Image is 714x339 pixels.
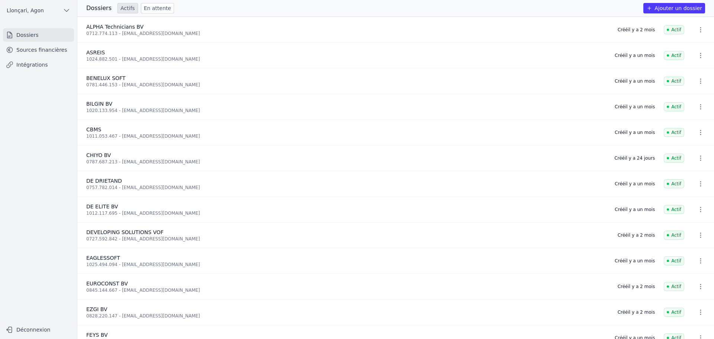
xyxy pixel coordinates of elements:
span: Actif [664,154,684,163]
span: DEVELOPING SOLUTIONS VOF [86,229,164,235]
span: EAGLESSOFT [86,255,120,261]
div: Créé il y a un mois [615,181,655,187]
div: 0781.446.153 - [EMAIL_ADDRESS][DOMAIN_NAME] [86,82,606,88]
span: DE DRIETAND [86,178,122,184]
span: Llonçari, Agon [7,7,44,14]
span: EUROCONST BV [86,281,128,287]
h3: Dossiers [86,4,112,13]
span: Actif [664,282,684,291]
span: DE ELITE BV [86,204,118,210]
span: ALPHA Technicians BV [86,24,144,30]
div: 0757.782.014 - [EMAIL_ADDRESS][DOMAIN_NAME] [86,185,606,191]
span: Actif [664,205,684,214]
div: Créé il y a 2 mois [618,309,655,315]
span: EZGI BV [86,306,107,312]
div: 0727.592.842 - [EMAIL_ADDRESS][DOMAIN_NAME] [86,236,609,242]
span: Actif [664,77,684,86]
div: Créé il y a 2 mois [618,27,655,33]
div: Créé il y a 2 mois [618,232,655,238]
span: Actif [664,179,684,188]
span: ASREIS [86,49,105,55]
div: Créé il y a 24 jours [614,155,655,161]
div: Créé il y a un mois [615,129,655,135]
a: Intégrations [3,58,74,71]
a: En attente [141,3,174,13]
div: Créé il y a un mois [615,78,655,84]
span: BILGIN BV [86,101,112,107]
span: Actif [664,102,684,111]
span: BENELUX SOFT [86,75,125,81]
div: Créé il y a 2 mois [618,284,655,290]
div: 0787.687.213 - [EMAIL_ADDRESS][DOMAIN_NAME] [86,159,605,165]
span: Actif [664,231,684,240]
span: Actif [664,51,684,60]
div: 1020.133.954 - [EMAIL_ADDRESS][DOMAIN_NAME] [86,108,606,113]
span: Actif [664,256,684,265]
div: 1024.882.501 - [EMAIL_ADDRESS][DOMAIN_NAME] [86,56,606,62]
button: Déconnexion [3,324,74,336]
a: Sources financières [3,43,74,57]
span: FEYS BV [86,332,108,338]
span: Actif [664,308,684,317]
div: 1012.117.695 - [EMAIL_ADDRESS][DOMAIN_NAME] [86,210,606,216]
div: Créé il y a un mois [615,52,655,58]
div: 1025.494.094 - [EMAIL_ADDRESS][DOMAIN_NAME] [86,262,606,268]
div: Créé il y a un mois [615,104,655,110]
div: 0712.774.113 - [EMAIL_ADDRESS][DOMAIN_NAME] [86,31,609,36]
a: Actifs [118,3,138,13]
button: Ajouter un dossier [643,3,705,13]
a: Dossiers [3,28,74,42]
span: Actif [664,128,684,137]
span: Actif [664,25,684,34]
div: 0828.220.147 - [EMAIL_ADDRESS][DOMAIN_NAME] [86,313,609,319]
span: CBMS [86,127,101,132]
div: 1011.053.467 - [EMAIL_ADDRESS][DOMAIN_NAME] [86,133,606,139]
div: Créé il y a un mois [615,207,655,212]
div: 0845.144.667 - [EMAIL_ADDRESS][DOMAIN_NAME] [86,287,609,293]
button: Llonçari, Agon [3,4,74,16]
div: Créé il y a un mois [615,258,655,264]
span: CHIYO BV [86,152,111,158]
